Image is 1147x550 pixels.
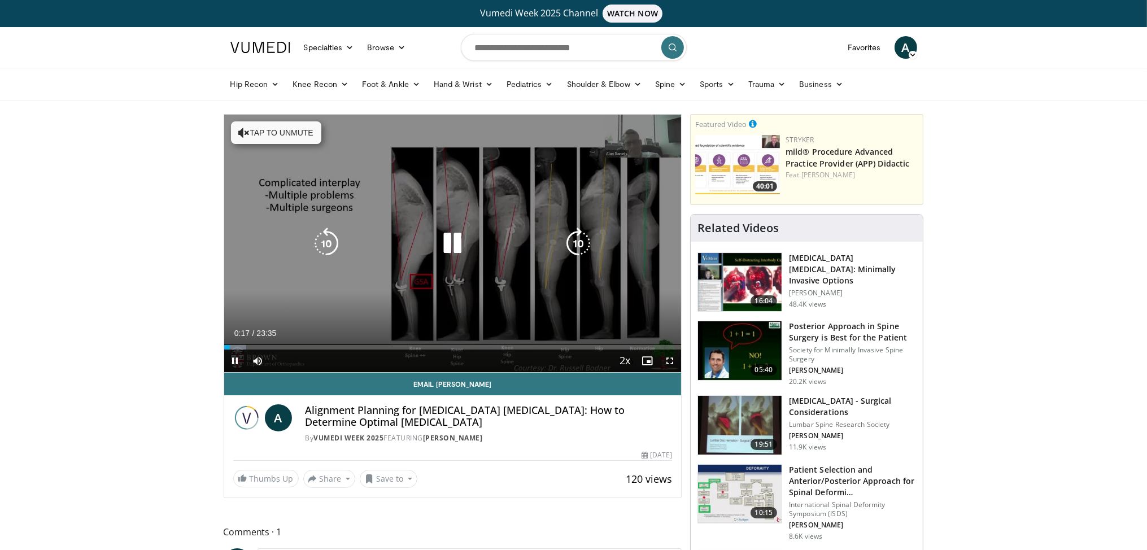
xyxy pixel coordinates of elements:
[786,135,814,145] a: Stryker
[613,350,636,372] button: Playback Rate
[224,350,247,372] button: Pause
[697,395,916,455] a: 19:51 [MEDICAL_DATA] - Surgical Considerations Lumbar Spine Research Society [PERSON_NAME] 11.9K ...
[297,36,361,59] a: Specialties
[224,73,286,95] a: Hip Recon
[789,521,916,530] p: [PERSON_NAME]
[789,321,916,343] h3: Posterior Approach in Spine Surgery is Best for the Patient
[789,431,916,440] p: [PERSON_NAME]
[697,321,916,386] a: 05:40 Posterior Approach in Spine Surgery is Best for the Patient Society for Minimally Invasive ...
[231,121,321,144] button: Tap to unmute
[693,73,742,95] a: Sports
[306,433,673,443] div: By FEATURING
[360,470,417,488] button: Save to
[789,346,916,364] p: Society for Minimally Invasive Spine Surgery
[224,373,682,395] a: Email [PERSON_NAME]
[753,181,777,191] span: 40:01
[256,329,276,338] span: 23:35
[224,525,682,539] span: Comments 1
[789,289,916,298] p: [PERSON_NAME]
[789,252,916,286] h3: [MEDICAL_DATA] [MEDICAL_DATA]: Minimally Invasive Options
[560,73,648,95] a: Shoulder & Elbow
[648,73,693,95] a: Spine
[789,300,826,309] p: 48.4K views
[224,115,682,373] video-js: Video Player
[427,73,500,95] a: Hand & Wrist
[265,404,292,431] a: A
[360,36,412,59] a: Browse
[698,465,782,523] img: beefc228-5859-4966-8bc6-4c9aecbbf021.150x105_q85_crop-smart_upscale.jpg
[314,433,384,443] a: Vumedi Week 2025
[895,36,917,59] a: A
[789,420,916,429] p: Lumbar Spine Research Society
[841,36,888,59] a: Favorites
[789,443,826,452] p: 11.9K views
[698,396,782,455] img: df977cbb-5756-427a-b13c-efcd69dcbbf0.150x105_q85_crop-smart_upscale.jpg
[801,170,855,180] a: [PERSON_NAME]
[234,329,250,338] span: 0:17
[698,321,782,380] img: 3b6f0384-b2b2-4baa-b997-2e524ebddc4b.150x105_q85_crop-smart_upscale.jpg
[697,252,916,312] a: 16:04 [MEDICAL_DATA] [MEDICAL_DATA]: Minimally Invasive Options [PERSON_NAME] 48.4K views
[695,135,780,194] a: 40:01
[626,472,672,486] span: 120 views
[303,470,356,488] button: Share
[751,507,778,518] span: 10:15
[786,146,909,169] a: mild® Procedure Advanced Practice Provider (APP) Didactic
[786,170,918,180] div: Feat.
[695,119,747,129] small: Featured Video
[751,439,778,450] span: 19:51
[423,433,483,443] a: [PERSON_NAME]
[751,295,778,307] span: 16:04
[232,5,915,23] a: Vumedi Week 2025 ChannelWATCH NOW
[230,42,290,53] img: VuMedi Logo
[789,395,916,418] h3: [MEDICAL_DATA] - Surgical Considerations
[751,364,778,376] span: 05:40
[306,404,673,429] h4: Alignment Planning for [MEDICAL_DATA] [MEDICAL_DATA]: How to Determine Optimal [MEDICAL_DATA]
[789,464,916,498] h3: Patient Selection and Anterior/Posterior Approach for Spinal Deformi…
[603,5,662,23] span: WATCH NOW
[695,135,780,194] img: 4f822da0-6aaa-4e81-8821-7a3c5bb607c6.150x105_q85_crop-smart_upscale.jpg
[789,377,826,386] p: 20.2K views
[698,253,782,312] img: 9f1438f7-b5aa-4a55-ab7b-c34f90e48e66.150x105_q85_crop-smart_upscale.jpg
[642,450,672,460] div: [DATE]
[636,350,658,372] button: Enable picture-in-picture mode
[224,345,682,350] div: Progress Bar
[789,532,822,541] p: 8.6K views
[697,221,779,235] h4: Related Videos
[792,73,850,95] a: Business
[461,34,687,61] input: Search topics, interventions
[658,350,681,372] button: Fullscreen
[247,350,269,372] button: Mute
[252,329,255,338] span: /
[789,500,916,518] p: International Spinal Deformity Symposium (ISDS)
[500,73,560,95] a: Pediatrics
[789,366,916,375] p: [PERSON_NAME]
[697,464,916,541] a: 10:15 Patient Selection and Anterior/Posterior Approach for Spinal Deformi… International Spinal ...
[233,470,299,487] a: Thumbs Up
[233,404,260,431] img: Vumedi Week 2025
[742,73,793,95] a: Trauma
[355,73,427,95] a: Foot & Ankle
[286,73,355,95] a: Knee Recon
